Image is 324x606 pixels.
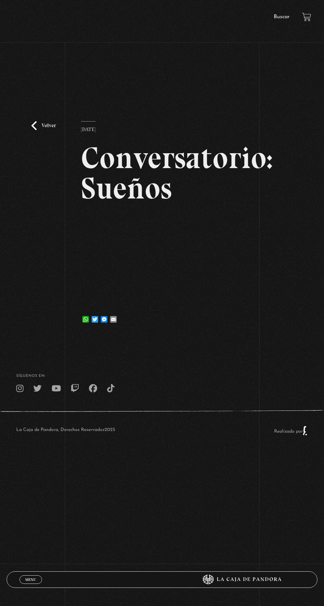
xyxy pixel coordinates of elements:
a: WhatsApp [81,309,90,323]
p: La Caja de Pandora, Derechos Reservados 2025 [16,426,115,436]
a: Messenger [100,309,109,323]
h2: Conversatorio: Sueños [81,143,243,203]
a: Buscar [274,14,290,19]
a: Realizado por [274,429,308,434]
a: Email [109,309,118,323]
a: View your shopping cart [302,13,311,21]
a: Twitter [90,309,100,323]
h4: SÍguenos en: [16,374,308,378]
p: [DATE] [81,121,96,134]
a: Volver [31,121,56,130]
